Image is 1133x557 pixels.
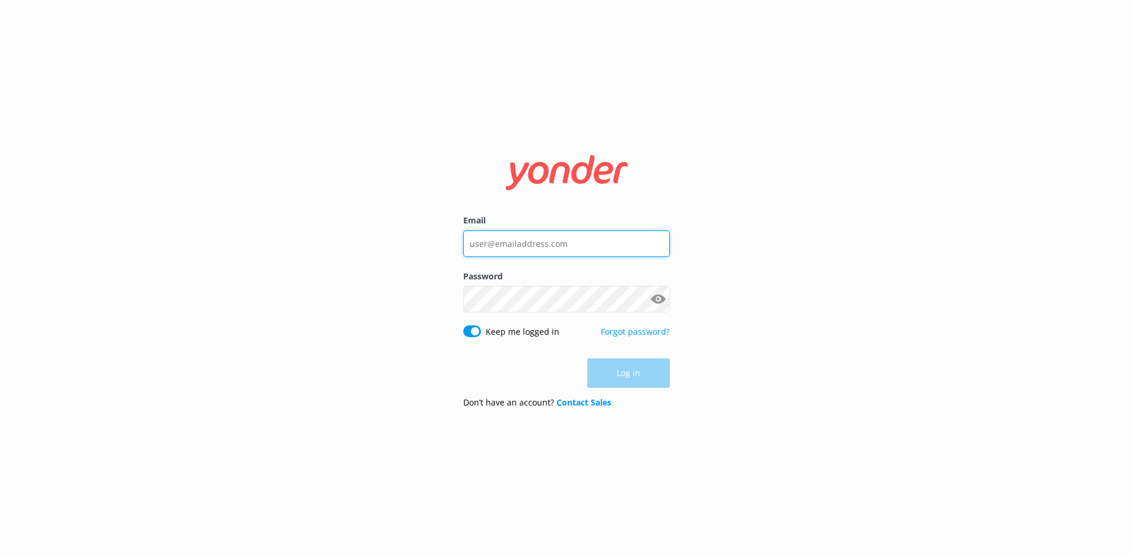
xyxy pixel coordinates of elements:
[601,326,670,337] a: Forgot password?
[486,325,559,338] label: Keep me logged in
[463,214,670,227] label: Email
[646,288,670,311] button: Show password
[463,270,670,283] label: Password
[463,396,611,409] p: Don’t have an account?
[463,230,670,257] input: user@emailaddress.com
[556,397,611,408] a: Contact Sales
